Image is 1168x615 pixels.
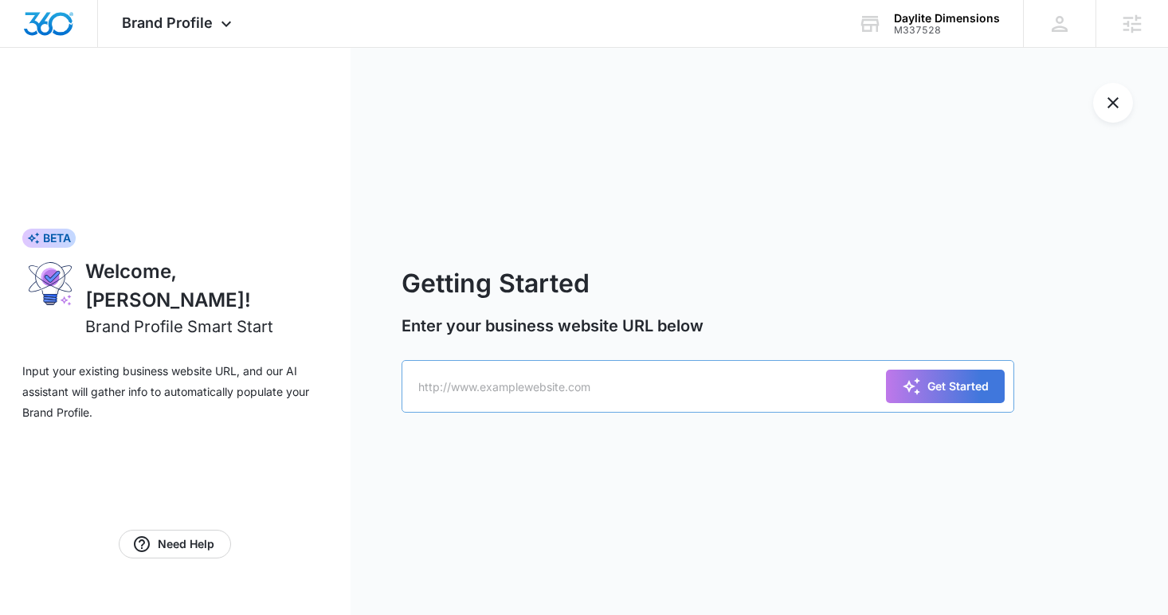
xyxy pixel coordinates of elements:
h1: Welcome, [PERSON_NAME]! [85,257,328,315]
button: Get Started [886,370,1005,403]
span: Brand Profile [122,14,213,31]
h2: Getting Started [402,264,1015,303]
img: ai-brand-profile [22,257,79,310]
p: Enter your business website URL below [402,314,1015,338]
h2: Brand Profile Smart Start [85,315,273,339]
div: BETA [22,229,76,248]
p: Input your existing business website URL, and our AI assistant will gather info to automatically ... [22,361,328,423]
div: account id [894,25,1000,36]
button: Exit Smart Start Wizard [1093,83,1133,123]
div: account name [894,12,1000,25]
input: http://www.examplewebsite.com [402,360,1015,413]
a: Need Help [119,530,231,558]
div: Get Started [902,377,989,396]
